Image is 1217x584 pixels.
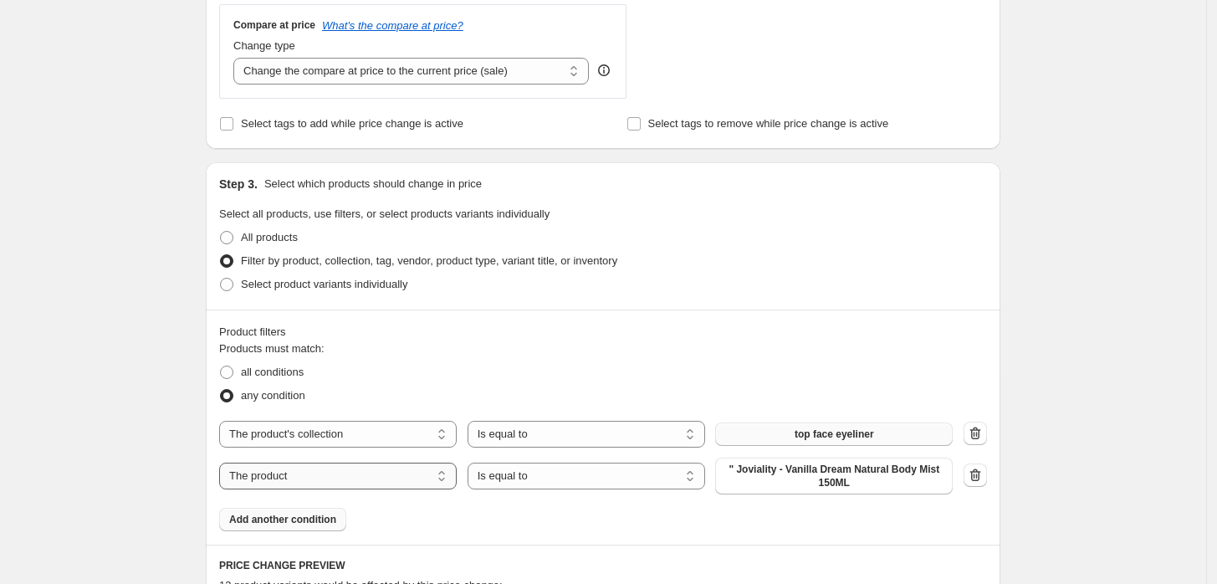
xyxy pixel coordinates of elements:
[219,508,346,531] button: Add another condition
[219,207,550,220] span: Select all products, use filters, or select products variants individually
[229,513,336,526] span: Add another condition
[715,458,953,494] button: " Joviality - Vanilla Dream Natural Body Mist 150ML
[322,19,463,32] button: What's the compare at price?
[264,176,482,192] p: Select which products should change in price
[219,324,987,341] div: Product filters
[241,117,463,130] span: Select tags to add while price change is active
[241,389,305,402] span: any condition
[725,463,943,489] span: " Joviality - Vanilla Dream Natural Body Mist 150ML
[219,342,325,355] span: Products must match:
[795,428,874,441] span: top face eyeliner
[648,117,889,130] span: Select tags to remove while price change is active
[596,62,612,79] div: help
[241,278,407,290] span: Select product variants individually
[241,366,304,378] span: all conditions
[241,254,617,267] span: Filter by product, collection, tag, vendor, product type, variant title, or inventory
[715,423,953,446] button: top face eyeliner
[241,231,298,243] span: All products
[219,176,258,192] h2: Step 3.
[233,18,315,32] h3: Compare at price
[233,39,295,52] span: Change type
[219,559,987,572] h6: PRICE CHANGE PREVIEW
